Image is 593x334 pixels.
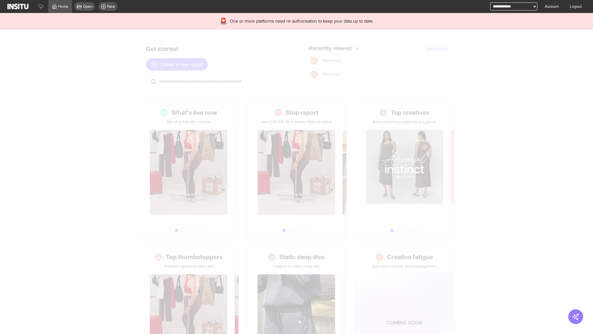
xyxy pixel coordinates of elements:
img: Logo [7,4,28,9]
div: 🚨 [220,17,227,25]
span: Open [83,4,92,9]
span: New [107,4,115,9]
span: Home [58,4,68,9]
span: One or more platforms need re-authorisation to keep your data up to date. [230,18,373,24]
